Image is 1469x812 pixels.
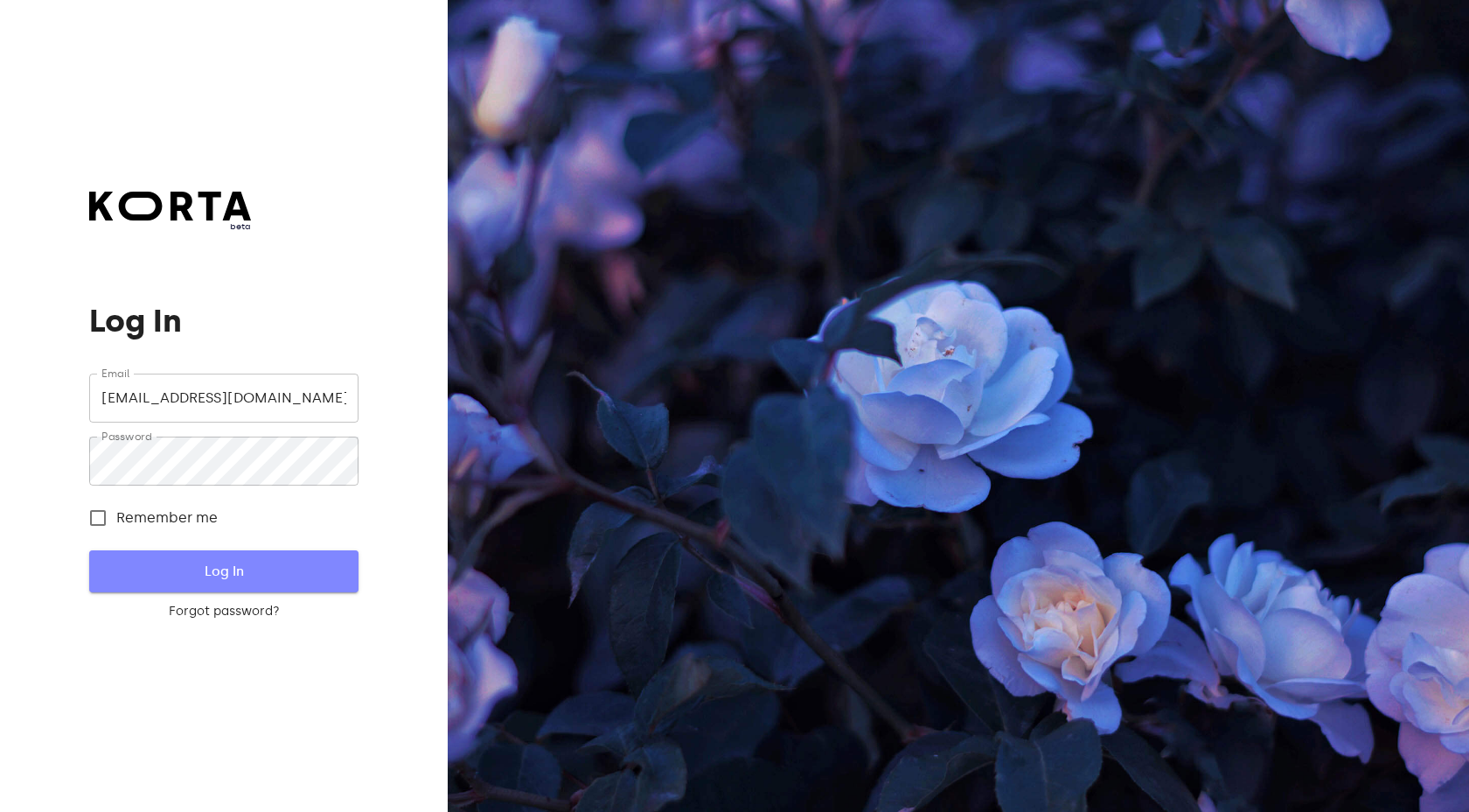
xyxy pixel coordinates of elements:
span: beta [89,220,251,233]
a: beta [89,192,251,233]
span: Log In [117,560,330,583]
img: Korta [89,192,251,220]
h1: Log In [89,304,358,339]
a: Forgot password? [89,603,358,620]
span: Remember me [116,507,218,528]
button: Log In [89,550,358,592]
